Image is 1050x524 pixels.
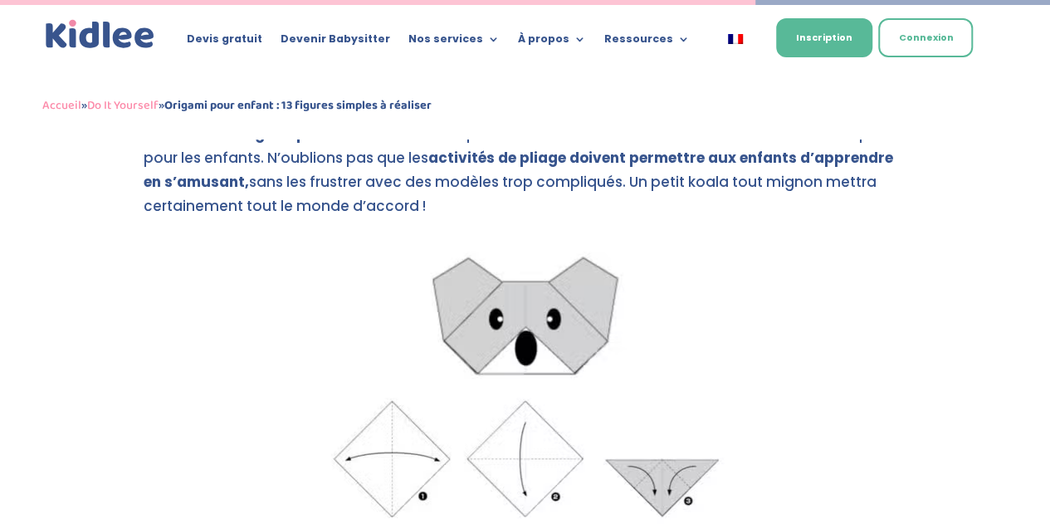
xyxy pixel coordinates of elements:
[604,33,690,51] a: Ressources
[164,95,432,115] strong: Origami pour enfant : 13 figures simples à réaliser
[87,95,159,115] a: Do It Yourself
[281,33,390,51] a: Devenir Babysitter
[42,17,159,52] img: logo_kidlee_bleu
[878,18,973,57] a: Connexion
[518,33,586,51] a: À propos
[728,34,743,44] img: Français
[776,18,872,57] a: Inscription
[187,33,262,51] a: Devis gratuit
[42,95,432,115] span: » »
[42,17,159,52] a: Kidlee Logo
[144,122,907,233] p: Ce tutoriel d’ est très simple à réaliser et constitue une excellente activité de départ pour les...
[42,95,81,115] a: Accueil
[408,33,500,51] a: Nos services
[144,148,893,192] strong: activités de pliage doivent permettre aux enfants d’apprendre en s’amusant,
